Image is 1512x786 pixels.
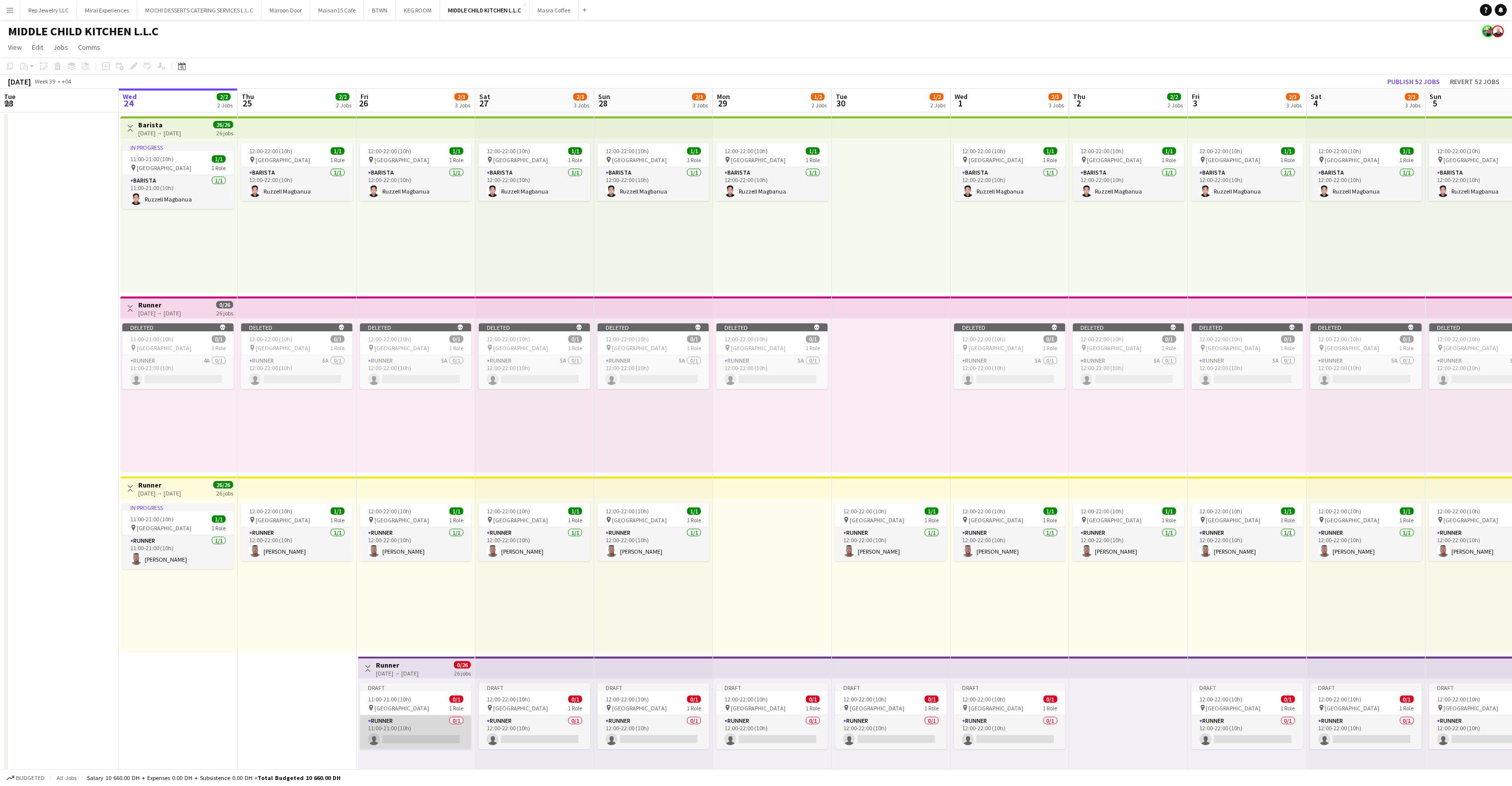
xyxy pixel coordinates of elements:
span: [GEOGRAPHIC_DATA] [493,156,548,164]
span: 12:00-22:00 (10h) [606,695,649,703]
span: 0/1 [806,695,820,703]
app-job-card: 12:00-22:00 (10h)1/1 [GEOGRAPHIC_DATA]1 RoleRunner1/112:00-22:00 (10h)[PERSON_NAME] [954,503,1066,561]
span: 1 Role [211,344,226,352]
span: 0/1 [449,335,463,343]
span: [GEOGRAPHIC_DATA] [1206,516,1261,524]
div: Deleted 12:00-22:00 (10h)0/1 [GEOGRAPHIC_DATA]1 RoleRunner5A0/112:00-22:00 (10h) [954,323,1066,389]
app-card-role: Runner5A0/112:00-22:00 (10h) [1073,355,1184,389]
app-job-card: Draft12:00-22:00 (10h)0/1 [GEOGRAPHIC_DATA]1 RoleRunner0/112:00-22:00 (10h) [479,684,590,749]
div: Deleted [1073,323,1184,331]
button: MOCHI DESSERTS CATERING SERVICES L.L.C [137,0,262,20]
div: In progress11:00-21:00 (10h)1/1 [GEOGRAPHIC_DATA]1 RoleBarista1/111:00-21:00 (10h)Ruzzell Magbanua [122,143,234,209]
div: Deleted 12:00-22:00 (10h)0/1 [GEOGRAPHIC_DATA]1 RoleRunner5A0/112:00-22:00 (10h) [598,323,709,389]
button: MIDDLE CHILD KITCHEN L.L.C [440,0,530,20]
span: 1 Role [924,516,939,524]
app-card-role: Runner4A0/111:00-21:00 (10h) [122,355,234,389]
app-job-card: Draft12:00-22:00 (10h)0/1 [GEOGRAPHIC_DATA]1 RoleRunner0/112:00-22:00 (10h) [1192,684,1303,749]
span: 1 Role [568,156,582,164]
div: Deleted 12:00-22:00 (10h)0/1 [GEOGRAPHIC_DATA]1 RoleRunner5A0/112:00-22:00 (10h) [1311,323,1422,389]
span: [GEOGRAPHIC_DATA] [1444,156,1499,164]
span: 12:00-22:00 (10h) [1081,147,1124,155]
span: 0/1 [331,335,345,343]
span: 1 Role [687,516,701,524]
div: Deleted [598,323,709,331]
app-job-card: 12:00-22:00 (10h)1/1 [GEOGRAPHIC_DATA]1 RoleRunner1/112:00-22:00 (10h)[PERSON_NAME] [1311,503,1422,561]
div: Draft12:00-22:00 (10h)0/1 [GEOGRAPHIC_DATA]1 RoleRunner0/112:00-22:00 (10h) [598,684,709,749]
span: 12:00-22:00 (10h) [1200,335,1243,343]
span: 11:00-21:00 (10h) [130,155,174,163]
span: 12:00-22:00 (10h) [724,147,768,155]
span: 1/1 [1400,147,1414,155]
app-job-card: Draft12:00-22:00 (10h)0/1 [GEOGRAPHIC_DATA]1 RoleRunner0/112:00-22:00 (10h) [716,684,828,749]
app-job-card: Deleted 12:00-22:00 (10h)0/1 [GEOGRAPHIC_DATA]1 RoleRunner5A0/112:00-22:00 (10h) [241,323,353,389]
div: In progress [122,143,234,151]
span: 12:00-22:00 (10h) [1081,335,1124,343]
div: Deleted [241,323,353,331]
a: Comms [74,41,104,54]
div: In progress11:00-21:00 (10h)1/1 [GEOGRAPHIC_DATA]1 RoleRunner1/111:00-21:00 (10h)[PERSON_NAME] [122,503,234,569]
app-job-card: 12:00-22:00 (10h)1/1 [GEOGRAPHIC_DATA]1 RoleBarista1/112:00-22:00 (10h)Ruzzell Magbanua [1192,143,1303,201]
span: 12:00-22:00 (10h) [962,335,1005,343]
span: 1/1 [1281,507,1295,515]
span: 1/1 [925,507,939,515]
app-job-card: 12:00-22:00 (10h)1/1 [GEOGRAPHIC_DATA]1 RoleRunner1/112:00-22:00 (10h)[PERSON_NAME] [1192,503,1303,561]
span: 0/1 [1162,335,1176,343]
span: 12:00-22:00 (10h) [1200,507,1243,515]
span: [GEOGRAPHIC_DATA] [493,516,548,524]
span: 12:00-22:00 (10h) [606,507,649,515]
app-job-card: Deleted 12:00-22:00 (10h)0/1 [GEOGRAPHIC_DATA]1 RoleRunner5A0/112:00-22:00 (10h) [1192,323,1303,389]
span: 12:00-22:00 (10h) [1319,335,1362,343]
span: 1 Role [211,164,226,172]
span: [GEOGRAPHIC_DATA] [612,156,667,164]
app-card-role: Runner5A0/112:00-22:00 (10h) [241,355,353,389]
span: [GEOGRAPHIC_DATA] [612,344,667,352]
app-card-role: Runner1/112:00-22:00 (10h)[PERSON_NAME] [241,527,353,561]
span: 12:00-22:00 (10h) [487,695,530,703]
span: 1/1 [1162,507,1176,515]
span: 0/1 [1400,335,1414,343]
app-job-card: 12:00-22:00 (10h)1/1 [GEOGRAPHIC_DATA]1 RoleBarista1/112:00-22:00 (10h)Ruzzell Magbanua [360,143,471,201]
app-card-role: Barista1/112:00-22:00 (10h)Ruzzell Magbanua [598,167,709,201]
app-card-role: Runner5A0/112:00-22:00 (10h) [598,355,709,389]
span: 12:00-22:00 (10h) [487,507,530,515]
span: Comms [78,43,100,52]
div: Deleted [360,323,471,331]
app-card-role: Barista1/112:00-22:00 (10h)Ruzzell Magbanua [360,167,471,201]
app-job-card: Deleted 12:00-22:00 (10h)0/1 [GEOGRAPHIC_DATA]1 RoleRunner5A0/112:00-22:00 (10h) [479,323,590,389]
span: 1 Role [1400,156,1414,164]
app-card-role: Runner1/112:00-22:00 (10h)[PERSON_NAME] [1192,527,1303,561]
app-job-card: 12:00-22:00 (10h)1/1 [GEOGRAPHIC_DATA]1 RoleBarista1/112:00-22:00 (10h)Ruzzell Magbanua [954,143,1066,201]
span: [GEOGRAPHIC_DATA] [969,516,1023,524]
span: 1/1 [806,147,820,155]
span: [GEOGRAPHIC_DATA] [1325,156,1380,164]
div: Deleted [122,323,234,331]
app-card-role: Runner1/111:00-21:00 (10h)[PERSON_NAME] [122,535,234,569]
span: 0/1 [806,335,820,343]
span: 12:00-22:00 (10h) [249,507,292,515]
div: 12:00-22:00 (10h)1/1 [GEOGRAPHIC_DATA]1 RoleBarista1/112:00-22:00 (10h)Ruzzell Magbanua [1311,143,1422,201]
span: 12:00-22:00 (10h) [249,335,292,343]
span: 1/1 [568,507,582,515]
app-job-card: Deleted 12:00-22:00 (10h)0/1 [GEOGRAPHIC_DATA]1 RoleRunner5A0/112:00-22:00 (10h) [360,323,471,389]
app-job-card: Deleted 12:00-22:00 (10h)0/1 [GEOGRAPHIC_DATA]1 RoleRunner5A0/112:00-22:00 (10h) [716,323,828,389]
span: 12:00-22:00 (10h) [1200,695,1243,703]
span: 1 Role [1281,516,1295,524]
span: [GEOGRAPHIC_DATA] [969,344,1023,352]
div: In progress [122,503,234,511]
button: Revert 52 jobs [1446,75,1504,88]
span: 0/1 [1281,335,1295,343]
app-job-card: Draft12:00-22:00 (10h)0/1 [GEOGRAPHIC_DATA]1 RoleRunner0/112:00-22:00 (10h) [1311,684,1422,749]
span: 1 Role [449,344,463,352]
span: 1 Role [805,156,820,164]
span: 1/1 [1281,147,1295,155]
span: 1 Role [1400,344,1414,352]
div: Deleted 12:00-22:00 (10h)0/1 [GEOGRAPHIC_DATA]1 RoleRunner5A0/112:00-22:00 (10h) [1073,323,1184,389]
span: [GEOGRAPHIC_DATA] [1325,344,1380,352]
span: 1 Role [568,516,582,524]
span: 12:00-22:00 (10h) [1437,147,1481,155]
span: 1 Role [805,344,820,352]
